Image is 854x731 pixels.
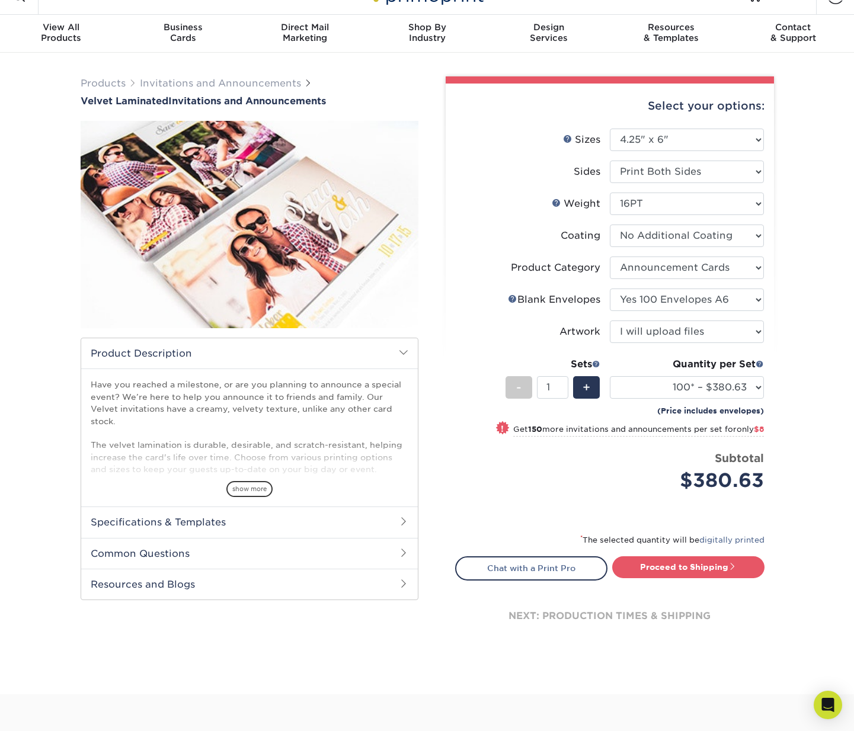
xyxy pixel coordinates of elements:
a: Shop ByIndustry [366,15,488,53]
img: Velvet Laminated 01 [81,108,418,341]
a: Chat with a Print Pro [455,556,607,580]
a: Direct MailMarketing [244,15,366,53]
div: Quantity per Set [610,357,764,371]
span: Contact [732,22,854,33]
a: digitally printed [699,536,765,544]
span: ! [501,422,504,435]
a: DesignServices [488,15,610,53]
h2: Common Questions [81,538,418,569]
div: Weight [552,197,600,211]
h2: Product Description [81,338,418,368]
small: Get more invitations and announcements per set for [513,425,764,437]
div: next: production times & shipping [455,581,765,652]
div: Industry [366,22,488,43]
div: Artwork [559,325,600,339]
h2: Resources and Blogs [81,569,418,599]
span: only [737,425,764,434]
span: Velvet Laminated [81,95,168,107]
div: Sets [506,357,600,371]
div: Cards [122,22,244,43]
div: Sizes [563,133,600,147]
a: Contact& Support [732,15,854,53]
strong: 150 [528,425,542,434]
div: Blank Envelopes [508,293,600,307]
small: The selected quantity will be [580,536,765,544]
h1: Invitations and Announcements [81,95,418,107]
a: Products [81,78,126,89]
div: Coating [561,229,600,243]
div: & Support [732,22,854,43]
div: Open Intercom Messenger [814,691,842,719]
span: Shop By [366,22,488,33]
div: $380.63 [619,466,764,495]
p: Have you reached a milestone, or are you planning to announce a special event? We’re here to help... [91,379,408,511]
div: & Templates [610,22,732,43]
span: Business [122,22,244,33]
a: Invitations and Announcements [140,78,301,89]
h2: Specifications & Templates [81,506,418,537]
a: Velvet LaminatedInvitations and Announcements [81,95,418,107]
small: (Price includes envelopes) [657,405,764,416]
span: $8 [754,425,764,434]
div: Services [488,22,610,43]
a: Resources& Templates [610,15,732,53]
div: Marketing [244,22,366,43]
div: Sides [574,165,600,179]
div: Product Category [511,261,600,275]
span: Direct Mail [244,22,366,33]
div: Select your options: [455,84,765,129]
a: Proceed to Shipping [612,556,765,578]
span: + [583,379,590,396]
span: Design [488,22,610,33]
strong: Subtotal [715,451,764,464]
span: show more [226,481,273,497]
a: BusinessCards [122,15,244,53]
span: Resources [610,22,732,33]
span: - [516,379,522,396]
